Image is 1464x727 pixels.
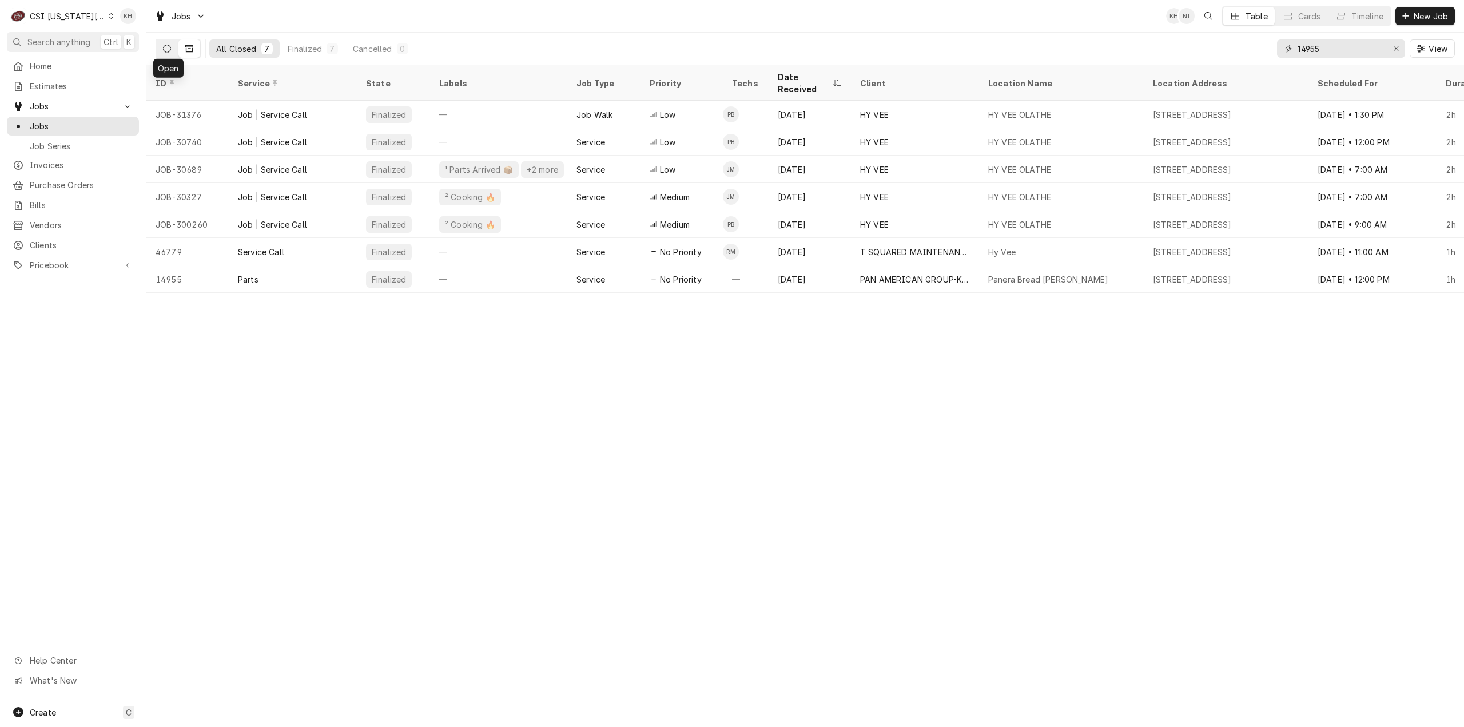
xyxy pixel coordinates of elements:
a: Go to Pricebook [7,256,139,275]
div: [DATE] [769,265,851,293]
span: Purchase Orders [30,179,133,191]
div: PAN AMERICAN GROUP-KC LLC [860,273,970,285]
div: Finalized [371,246,407,258]
div: Joshua Marshall's Avatar [723,189,739,205]
div: Cancelled [353,43,392,55]
div: [STREET_ADDRESS] [1153,273,1232,285]
div: Job | Service Call [238,219,307,231]
div: Service [576,164,605,176]
a: Invoices [7,156,139,174]
div: Finalized [371,136,407,148]
span: Help Center [30,654,132,666]
div: KH [120,8,136,24]
button: New Job [1395,7,1455,25]
div: — [430,265,567,293]
button: Erase input [1387,39,1405,58]
span: Home [30,60,133,72]
div: [DATE] [769,128,851,156]
div: 14955 [146,265,229,293]
div: PB [723,216,739,232]
div: Client [860,77,968,89]
div: Service [576,136,605,148]
span: K [126,36,132,48]
a: Go to Jobs [150,7,210,26]
div: Service [576,273,605,285]
div: [DATE] [769,101,851,128]
a: Estimates [7,77,139,96]
button: Search anythingCtrlK [7,32,139,52]
input: Keyword search [1298,39,1383,58]
div: Kelsey Hetlage's Avatar [1166,8,1182,24]
div: NI [1179,8,1195,24]
div: — [723,265,769,293]
div: Finalized [371,191,407,203]
div: Finalized [371,164,407,176]
span: Jobs [30,120,133,132]
span: What's New [30,674,132,686]
div: — [430,128,567,156]
div: Panera Bread [PERSON_NAME] [988,273,1108,285]
div: — [430,238,567,265]
div: [DATE] [769,238,851,265]
div: [STREET_ADDRESS] [1153,246,1232,258]
div: [DATE] [769,183,851,210]
div: Priority [650,77,711,89]
div: Job | Service Call [238,191,307,203]
div: 46779 [146,238,229,265]
div: [DATE] • 7:00 AM [1308,156,1437,183]
button: Open search [1199,7,1218,25]
div: HY VEE [860,219,889,231]
div: Phil Bustamante's Avatar [723,106,739,122]
div: Finalized [288,43,322,55]
div: JOB-300260 [146,210,229,238]
div: Cards [1298,10,1321,22]
span: Job Series [30,140,133,152]
div: Service Call [238,246,284,258]
div: [STREET_ADDRESS] [1153,136,1232,148]
div: State [366,77,421,89]
div: ² Cooking 🔥 [444,219,496,231]
div: Robert Mendon's Avatar [723,244,739,260]
div: HY VEE [860,109,889,121]
div: — [430,101,567,128]
div: HY VEE OLATHE [988,219,1051,231]
div: Joshua Marshall's Avatar [723,161,739,177]
div: Job | Service Call [238,109,307,121]
span: Low [660,164,675,176]
div: JOB-30689 [146,156,229,183]
span: Vendors [30,219,133,231]
button: View [1410,39,1455,58]
div: ² Cooking 🔥 [444,191,496,203]
div: Open [153,59,184,78]
div: [STREET_ADDRESS] [1153,219,1232,231]
div: [DATE] • 12:00 PM [1308,265,1437,293]
div: T SQUARED MAINTENANCE [860,246,970,258]
div: Job Type [576,77,631,89]
a: Home [7,57,139,76]
span: View [1426,43,1450,55]
div: [DATE] • 9:00 AM [1308,210,1437,238]
div: Parts [238,273,258,285]
div: Scheduled For [1318,77,1425,89]
div: JOB-31376 [146,101,229,128]
div: Kelsey Hetlage's Avatar [120,8,136,24]
span: Jobs [30,100,116,112]
div: ¹ Parts Arrived 📦 [444,164,514,176]
a: Bills [7,196,139,214]
div: C [10,8,26,24]
div: [DATE] [769,210,851,238]
a: Go to What's New [7,671,139,690]
span: Medium [660,191,690,203]
a: Purchase Orders [7,176,139,194]
div: [STREET_ADDRESS] [1153,191,1232,203]
div: HY VEE OLATHE [988,164,1051,176]
a: Go to Help Center [7,651,139,670]
div: CSI [US_STATE][GEOGRAPHIC_DATA] [30,10,105,22]
div: [STREET_ADDRESS] [1153,164,1232,176]
div: Techs [732,77,759,89]
div: Timeline [1351,10,1383,22]
div: JOB-30327 [146,183,229,210]
div: HY VEE [860,136,889,148]
a: Vendors [7,216,139,235]
div: Finalized [371,109,407,121]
